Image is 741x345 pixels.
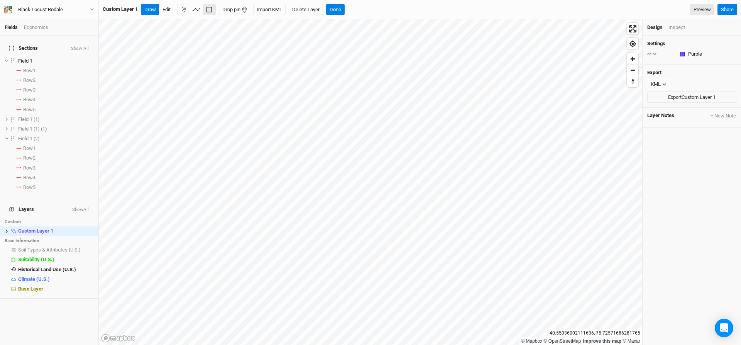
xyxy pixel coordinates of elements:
span: Field 1 [18,58,32,64]
button: Shortcut: 1 [177,4,190,15]
button: ShowAll [72,207,89,212]
div: Field 1 (1) (1) [18,126,94,132]
span: Layer Notes [647,112,674,119]
span: Suitability (U.S.) [18,257,54,262]
div: Climate (U.S.) [18,276,94,282]
a: Fields [5,24,18,30]
span: Row 2 [23,77,36,83]
canvas: Map [99,19,642,345]
button: Draw [141,4,159,15]
div: Field 1 [18,58,94,64]
span: Row 5 [23,184,36,190]
div: Black Locust Rodale [18,6,63,14]
div: KML [651,80,661,88]
button: KML [647,78,670,90]
span: Historical Land Use (U.S.) [18,267,76,272]
div: Custom Layer 1 [103,6,138,13]
span: Row 1 [23,68,36,74]
a: Improve this map [583,338,621,344]
button: Drop pin [219,4,250,15]
button: Reset bearing to north [627,76,638,87]
button: Delete Layer [289,4,323,15]
span: Climate (U.S.) [18,276,50,282]
span: Field 1 (1) [18,116,40,122]
a: Mapbox [521,338,542,344]
span: Field 1 (1) (1) [18,126,47,132]
button: Done [326,4,345,15]
button: Import KML [253,4,286,15]
button: Share [717,4,737,15]
button: Edit [159,4,174,15]
span: Base Layer [18,286,43,292]
span: Row 4 [23,97,36,103]
span: Row 5 [23,107,36,113]
span: Sections [9,45,38,51]
span: Layers [9,206,34,212]
a: Maxar [623,338,640,344]
span: Row 2 [23,155,36,161]
button: Zoom out [627,65,638,76]
span: Custom Layer 1 [18,228,53,234]
button: Black Locust Rodale [4,5,95,14]
div: Base Layer [18,286,94,292]
div: Historical Land Use (U.S.) [18,267,94,273]
span: Field 1 (2) [18,136,40,141]
div: Soil Types & Attributes (U.S.) [18,247,94,253]
div: Purple [688,51,702,58]
span: Row 3 [23,165,36,171]
div: Design [647,24,662,31]
button: Zoom in [627,53,638,65]
span: Soil Types & Attributes (U.S.) [18,247,81,253]
button: Shortcut: 3 [203,4,216,15]
a: Mapbox logo [101,334,135,343]
button: ExportCustom Layer 1 [647,92,736,103]
div: color [647,51,674,57]
span: Row 4 [23,175,36,181]
h4: Settings [647,41,736,47]
div: Suitability (U.S.) [18,257,94,263]
button: Show All [71,46,89,51]
div: Custom Layer 1 [18,228,94,234]
div: Inspect [668,24,685,31]
div: Field 1 (2) [18,136,94,142]
a: OpenStreetMap [544,338,581,344]
button: + New Note [710,112,736,119]
div: 40.55036002111606 , -75.72571686281765 [548,329,642,337]
div: Field 1 (1) [18,116,94,122]
button: Enter fullscreen [627,23,638,34]
a: Preview [690,4,714,15]
h4: Export [647,70,736,76]
span: Zoom out [627,65,638,76]
span: Row 3 [23,87,36,93]
button: Shortcut: 2 [190,4,203,15]
span: Row 1 [23,145,36,151]
div: Economics [24,24,48,31]
div: Open Intercom Messenger [715,319,733,337]
button: Find my location [627,38,638,49]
